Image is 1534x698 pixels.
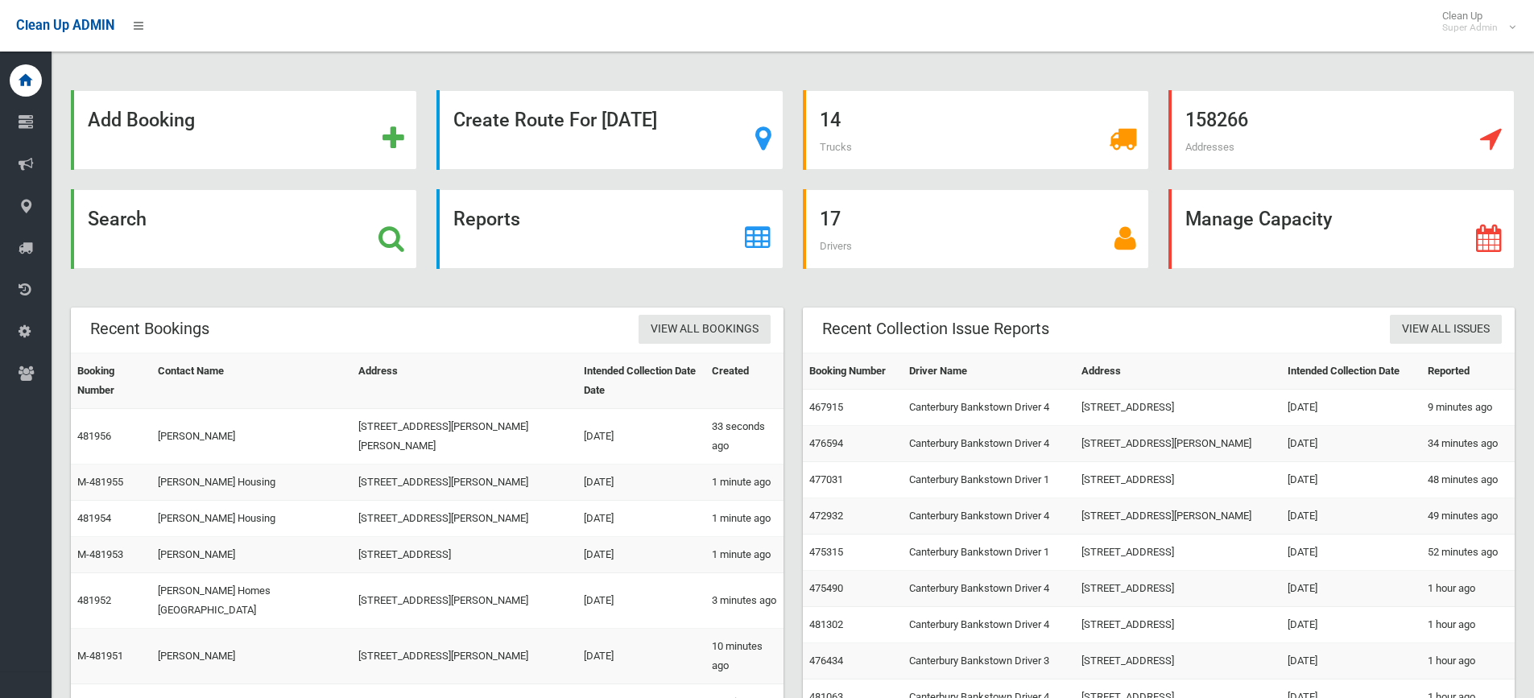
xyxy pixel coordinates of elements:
a: 481954 [77,512,111,524]
td: 1 hour ago [1421,607,1515,643]
td: [DATE] [1281,535,1421,571]
strong: Add Booking [88,109,195,131]
td: [DATE] [1281,498,1421,535]
strong: Manage Capacity [1185,208,1332,230]
th: Address [352,353,577,409]
td: [PERSON_NAME] [151,537,352,573]
td: [DATE] [1281,607,1421,643]
th: Intended Collection Date [1281,353,1421,390]
a: 476594 [809,437,843,449]
td: [STREET_ADDRESS][PERSON_NAME] [352,465,577,501]
td: [STREET_ADDRESS] [1075,462,1280,498]
th: Contact Name [151,353,352,409]
th: Booking Number [803,353,903,390]
td: Canterbury Bankstown Driver 4 [903,426,1075,462]
span: Clean Up ADMIN [16,18,114,33]
td: [STREET_ADDRESS][PERSON_NAME] [1075,498,1280,535]
td: Canterbury Bankstown Driver 4 [903,498,1075,535]
header: Recent Collection Issue Reports [803,313,1069,345]
td: [DATE] [577,573,705,629]
td: [STREET_ADDRESS] [1075,643,1280,679]
a: Manage Capacity [1168,189,1515,269]
td: 10 minutes ago [705,629,784,684]
a: 158266 Addresses [1168,90,1515,170]
th: Reported [1421,353,1515,390]
th: Booking Number [71,353,151,409]
td: [STREET_ADDRESS] [1075,607,1280,643]
a: Reports [436,189,783,269]
strong: 14 [820,109,841,131]
td: [STREET_ADDRESS] [1075,535,1280,571]
th: Driver Name [903,353,1075,390]
a: Add Booking [71,90,417,170]
td: 3 minutes ago [705,573,784,629]
a: 481302 [809,618,843,630]
td: [DATE] [577,465,705,501]
td: Canterbury Bankstown Driver 1 [903,535,1075,571]
td: 1 hour ago [1421,571,1515,607]
td: 33 seconds ago [705,409,784,465]
small: Super Admin [1442,22,1498,34]
a: 475490 [809,582,843,594]
td: [STREET_ADDRESS] [1075,571,1280,607]
a: 472932 [809,510,843,522]
td: Canterbury Bankstown Driver 3 [903,643,1075,679]
a: 475315 [809,546,843,558]
a: M-481953 [77,548,123,560]
span: Clean Up [1434,10,1514,34]
td: 1 hour ago [1421,643,1515,679]
td: 1 minute ago [705,537,784,573]
td: Canterbury Bankstown Driver 4 [903,390,1075,426]
td: Canterbury Bankstown Driver 4 [903,607,1075,643]
td: 34 minutes ago [1421,426,1515,462]
td: [PERSON_NAME] Housing [151,501,352,537]
td: 49 minutes ago [1421,498,1515,535]
th: Intended Collection Date Date [577,353,705,409]
td: 9 minutes ago [1421,390,1515,426]
td: [DATE] [1281,426,1421,462]
strong: 158266 [1185,109,1248,131]
td: [DATE] [577,629,705,684]
strong: Reports [453,208,520,230]
strong: 17 [820,208,841,230]
span: Drivers [820,240,852,252]
span: Addresses [1185,141,1234,153]
td: [STREET_ADDRESS][PERSON_NAME][PERSON_NAME] [352,409,577,465]
td: [STREET_ADDRESS][PERSON_NAME] [352,501,577,537]
td: 52 minutes ago [1421,535,1515,571]
td: [STREET_ADDRESS] [1075,390,1280,426]
a: 477031 [809,473,843,485]
a: View All Bookings [639,315,771,345]
td: [DATE] [577,537,705,573]
td: [DATE] [1281,462,1421,498]
td: [DATE] [1281,571,1421,607]
a: 14 Trucks [803,90,1149,170]
td: [DATE] [577,409,705,465]
strong: Search [88,208,147,230]
span: Trucks [820,141,852,153]
td: 1 minute ago [705,501,784,537]
a: 17 Drivers [803,189,1149,269]
td: 1 minute ago [705,465,784,501]
td: [STREET_ADDRESS] [352,537,577,573]
td: [STREET_ADDRESS][PERSON_NAME] [1075,426,1280,462]
td: [STREET_ADDRESS][PERSON_NAME] [352,573,577,629]
a: M-481951 [77,650,123,662]
td: 48 minutes ago [1421,462,1515,498]
a: M-481955 [77,476,123,488]
td: [DATE] [1281,390,1421,426]
th: Address [1075,353,1280,390]
td: [DATE] [1281,643,1421,679]
a: 467915 [809,401,843,413]
td: Canterbury Bankstown Driver 1 [903,462,1075,498]
th: Created [705,353,784,409]
a: 481956 [77,430,111,442]
td: Canterbury Bankstown Driver 4 [903,571,1075,607]
td: [PERSON_NAME] [151,629,352,684]
a: Search [71,189,417,269]
a: 476434 [809,655,843,667]
td: [PERSON_NAME] [151,409,352,465]
header: Recent Bookings [71,313,229,345]
a: View All Issues [1390,315,1502,345]
td: [PERSON_NAME] Homes [GEOGRAPHIC_DATA] [151,573,352,629]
